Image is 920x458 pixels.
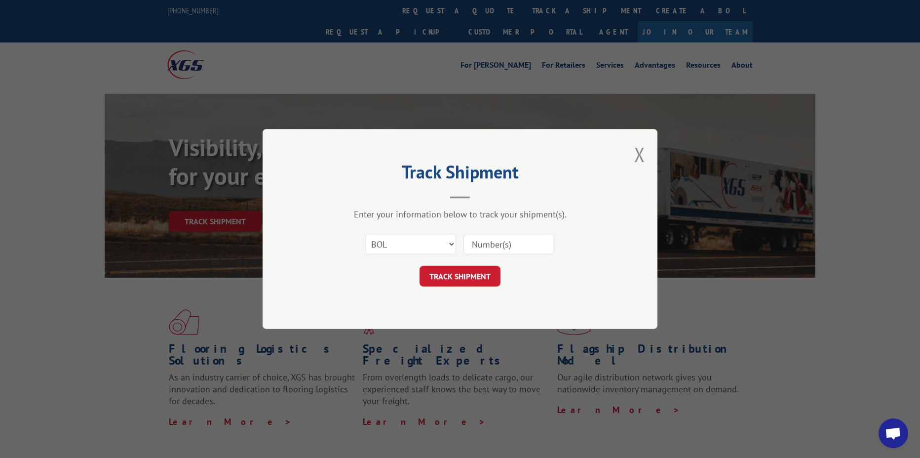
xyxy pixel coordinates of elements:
h2: Track Shipment [312,165,608,184]
button: TRACK SHIPMENT [420,266,500,287]
div: Open chat [879,418,908,448]
button: Close modal [634,141,645,167]
div: Enter your information below to track your shipment(s). [312,208,608,220]
input: Number(s) [463,234,554,254]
